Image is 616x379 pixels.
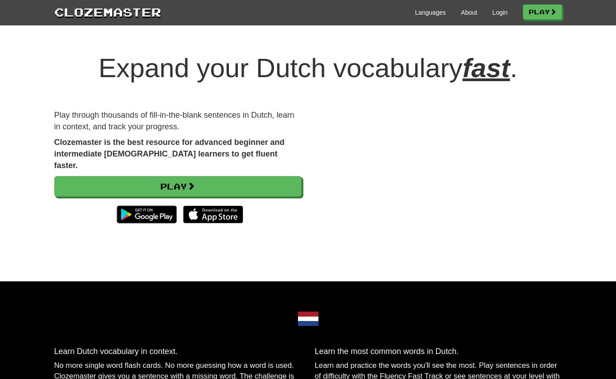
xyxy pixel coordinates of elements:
[54,138,285,169] strong: Clozemaster is the best resource for advanced beginner and intermediate [DEMOGRAPHIC_DATA] learne...
[54,176,302,197] a: Play
[112,201,181,228] img: Get it on Google Play
[462,53,510,83] em: fast
[54,347,302,356] h3: Learn Dutch vocabulary in context.
[54,4,161,20] a: Clozemaster
[183,206,243,223] img: Download_on_the_App_Store_Badge_US-UK_135x40-25178aeef6eb6b83b96f5f2d004eda3bffbb37122de64afbaef7...
[315,347,562,356] h3: Learn the most common words in Dutch.
[461,8,477,17] a: About
[54,110,302,132] p: Play through thousands of fill-in-the-blank sentences in Dutch, learn in context, and track your ...
[54,54,562,83] h1: Expand your Dutch vocabulary .
[415,8,446,17] a: Languages
[523,4,562,20] a: Play
[492,8,507,17] a: Login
